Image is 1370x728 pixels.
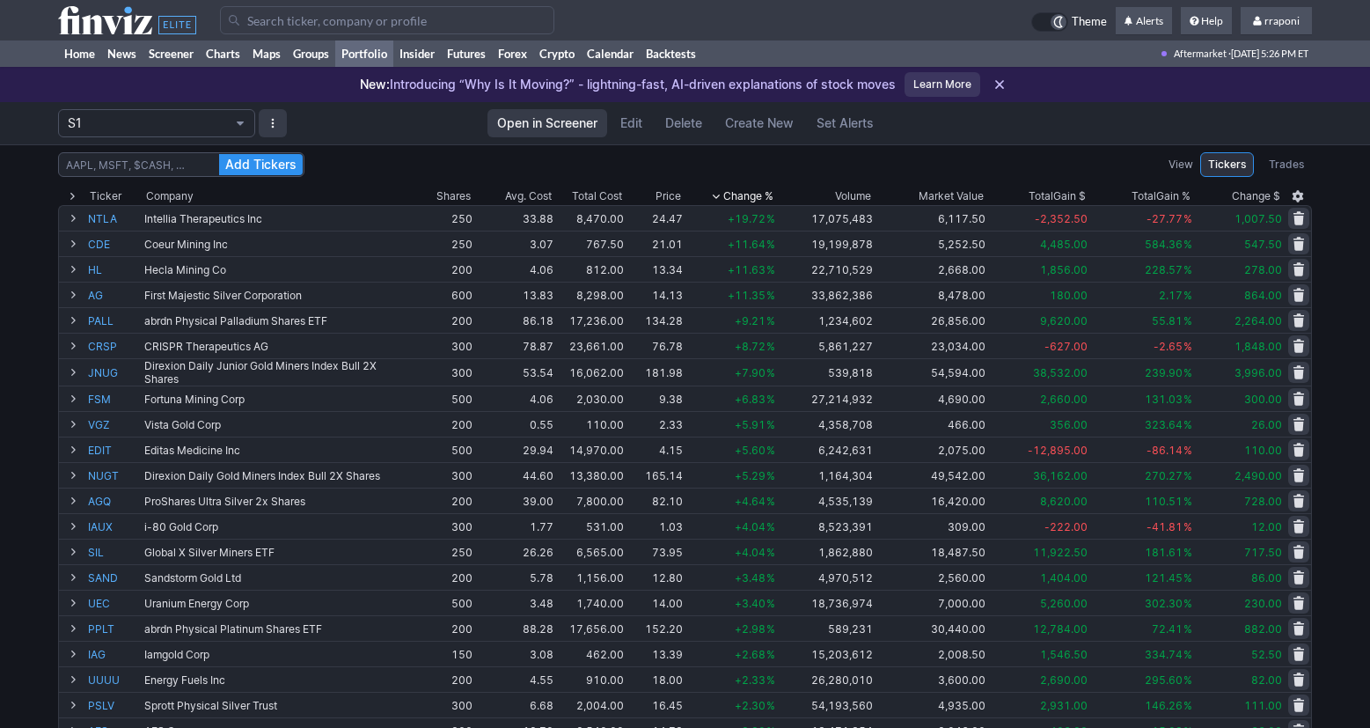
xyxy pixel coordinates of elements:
[1244,546,1282,559] span: 717.50
[144,359,409,386] div: Direxion Daily Junior Gold Miners Index Bull 2X Shares
[875,256,987,282] td: 2,668.00
[626,539,685,564] td: 73.95
[1145,366,1183,379] span: 239.90
[88,514,141,539] a: IAUX
[411,231,474,256] td: 250
[68,114,228,132] span: S1
[1251,571,1282,585] span: 86.00
[88,642,141,666] a: IAG
[360,76,896,93] p: Introducing “Why Is It Moving?” - lightning-fast, AI-driven explanations of stock moves
[777,564,875,590] td: 4,970,512
[1244,393,1282,406] span: 300.00
[1183,393,1192,406] span: %
[393,40,441,67] a: Insider
[875,386,987,411] td: 4,690.00
[725,114,794,132] span: Create New
[144,622,409,636] div: abrdn Physical Platinum Shares ETF
[144,289,409,302] div: First Majestic Silver Corporation
[474,358,555,386] td: 53.54
[1183,238,1192,251] span: %
[219,154,303,175] button: Add Tickers
[611,109,652,137] a: Edit
[143,40,200,67] a: Screener
[146,188,194,205] div: Company
[144,597,409,610] div: Uranium Energy Corp
[58,152,304,177] input: Search
[1232,188,1280,205] span: Change $
[474,615,555,641] td: 88.28
[1031,12,1107,32] a: Theme
[411,564,474,590] td: 200
[88,616,141,641] a: PPLT
[144,314,409,327] div: abrdn Physical Palladium Shares ETF
[735,444,766,457] span: +5.60
[1040,314,1088,327] span: 9,620.00
[875,513,987,539] td: 309.00
[1116,7,1172,35] a: Alerts
[144,263,409,276] div: Hecla Mining Co
[626,615,685,641] td: 152.20
[144,444,409,457] div: Editas Medicine Inc
[1152,314,1183,327] span: 55.81
[144,571,409,585] div: Sandstorm Gold Ltd
[626,411,685,437] td: 2.33
[88,463,141,488] a: NUGT
[58,109,255,137] button: Portfolio
[411,411,474,437] td: 200
[474,539,555,564] td: 26.26
[1234,469,1282,482] span: 2,490.00
[144,238,409,251] div: Coeur Mining Inc
[626,437,685,462] td: 4.15
[875,333,987,358] td: 23,034.00
[777,462,875,488] td: 1,164,304
[1040,393,1088,406] span: 2,660.00
[766,418,775,431] span: %
[766,314,775,327] span: %
[1244,444,1282,457] span: 110.00
[626,564,685,590] td: 12.80
[144,340,409,353] div: CRISPR Therapeutics AG
[777,590,875,615] td: 18,736,974
[626,231,685,256] td: 21.01
[1200,152,1254,177] a: Tickers
[505,188,552,205] div: Avg. Cost
[88,206,141,231] a: NTLA
[626,513,685,539] td: 1.03
[88,489,141,513] a: AGQ
[555,411,626,437] td: 110.00
[640,40,702,67] a: Backtests
[875,564,987,590] td: 2,560.00
[144,520,409,533] div: i-80 Gold Corp
[555,539,626,564] td: 6,565.00
[88,308,141,333] a: PALL
[572,188,622,205] div: Total Cost
[1040,495,1088,508] span: 8,620.00
[88,232,141,256] a: CDE
[88,591,141,615] a: UEC
[626,256,685,282] td: 13.34
[411,539,474,564] td: 250
[626,590,685,615] td: 14.00
[735,469,766,482] span: +5.29
[1145,597,1183,610] span: 302.30
[875,231,987,256] td: 5,252.50
[58,188,86,205] div: Expand All
[777,615,875,641] td: 589,231
[220,6,554,34] input: Search
[735,597,766,610] span: +3.40
[1040,263,1088,276] span: 1,856.00
[1183,622,1192,636] span: %
[144,393,409,406] div: Fortuna Mining Corp
[807,109,883,137] a: Set Alerts
[411,513,474,539] td: 300
[777,488,875,513] td: 4,535,139
[1244,263,1282,276] span: 278.00
[766,263,775,276] span: %
[875,205,987,231] td: 6,117.50
[88,359,141,386] a: JNUG
[735,622,766,636] span: +2.98
[555,231,626,256] td: 767.50
[144,546,409,559] div: Global X Silver Miners ETF
[555,333,626,358] td: 23,661.00
[555,256,626,282] td: 812.00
